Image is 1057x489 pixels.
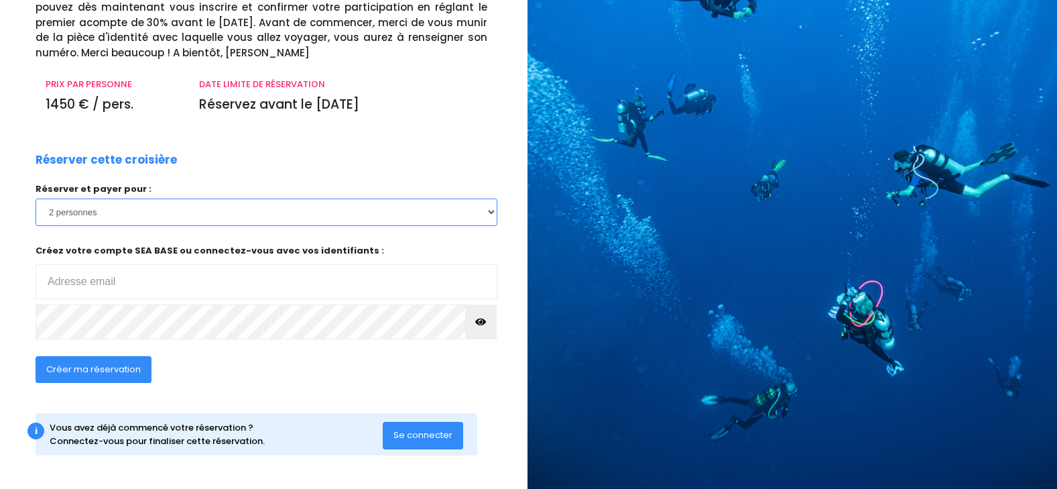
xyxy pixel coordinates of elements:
a: Se connecter [383,429,463,441]
div: i [27,423,44,439]
input: Adresse email [36,264,497,299]
button: Se connecter [383,422,463,449]
p: Réservez avant le [DATE] [199,95,487,115]
span: Créer ma réservation [46,363,141,376]
p: Réserver et payer pour : [36,182,497,196]
p: Créez votre compte SEA BASE ou connectez-vous avec vos identifiants : [36,244,497,300]
p: Réserver cette croisière [36,152,177,169]
button: Créer ma réservation [36,356,151,383]
p: DATE LIMITE DE RÉSERVATION [199,78,487,91]
p: PRIX PAR PERSONNE [46,78,179,91]
div: Vous avez déjà commencé votre réservation ? Connectez-vous pour finaliser cette réservation. [50,421,383,447]
span: Se connecter [393,429,452,441]
p: 1450 € / pers. [46,95,179,115]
